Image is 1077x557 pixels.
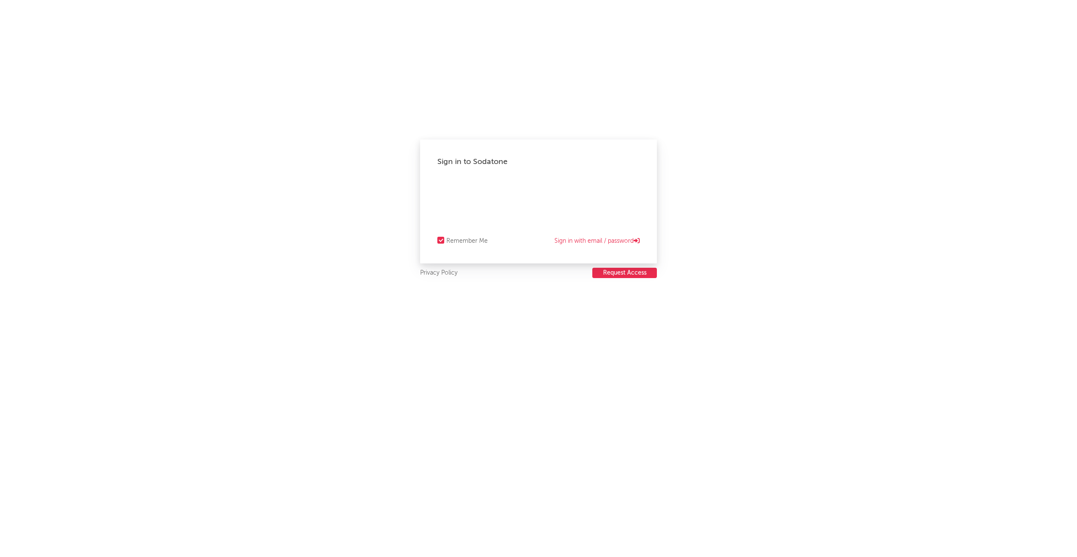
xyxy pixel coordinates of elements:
[554,236,640,246] a: Sign in with email / password
[437,157,640,167] div: Sign in to Sodatone
[420,268,458,278] a: Privacy Policy
[592,268,657,278] button: Request Access
[446,236,488,246] div: Remember Me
